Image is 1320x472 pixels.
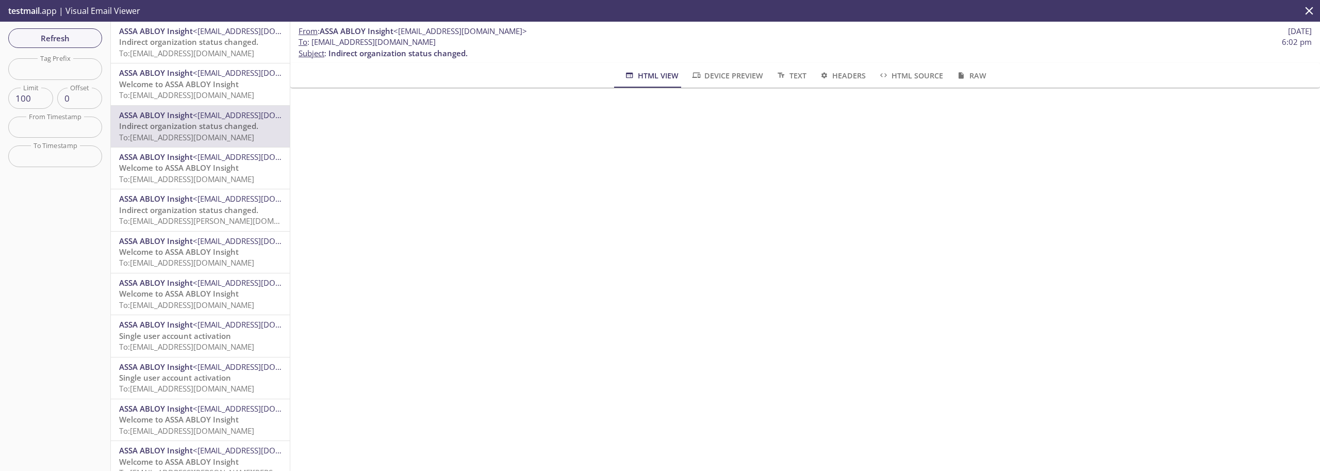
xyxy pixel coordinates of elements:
span: Indirect organization status changed. [119,205,258,215]
span: ASSA ABLOY Insight [119,193,193,204]
span: : [EMAIL_ADDRESS][DOMAIN_NAME] [299,37,436,47]
span: <[EMAIL_ADDRESS][DOMAIN_NAME]> [193,110,326,120]
span: ASSA ABLOY Insight [119,362,193,372]
span: Indirect organization status changed. [328,48,468,58]
span: To: [EMAIL_ADDRESS][DOMAIN_NAME] [119,132,254,142]
span: Single user account activation [119,372,231,383]
span: ASSA ABLOY Insight [119,236,193,246]
div: ASSA ABLOY Insight<[EMAIL_ADDRESS][DOMAIN_NAME]>Welcome to ASSA ABLOY InsightTo:[EMAIL_ADDRESS][D... [111,63,290,105]
span: To: [EMAIL_ADDRESS][DOMAIN_NAME] [119,426,254,436]
span: To: [EMAIL_ADDRESS][DOMAIN_NAME] [119,341,254,352]
span: testmail [8,5,40,17]
span: To: [EMAIL_ADDRESS][DOMAIN_NAME] [119,300,254,310]
span: To [299,37,307,47]
span: Welcome to ASSA ABLOY Insight [119,162,239,173]
button: Refresh [8,28,102,48]
span: HTML View [624,69,678,82]
span: <[EMAIL_ADDRESS][DOMAIN_NAME]> [393,26,527,36]
span: To: [EMAIL_ADDRESS][DOMAIN_NAME] [119,383,254,394]
div: ASSA ABLOY Insight<[EMAIL_ADDRESS][DOMAIN_NAME]>Single user account activationTo:[EMAIL_ADDRESS][... [111,315,290,356]
span: Subject [299,48,324,58]
span: Headers [819,69,866,82]
div: ASSA ABLOY Insight<[EMAIL_ADDRESS][DOMAIN_NAME]>Welcome to ASSA ABLOY InsightTo:[EMAIL_ADDRESS][D... [111,399,290,441]
span: ASSA ABLOY Insight [119,445,193,455]
span: ASSA ABLOY Insight [119,152,193,162]
div: ASSA ABLOY Insight<[EMAIL_ADDRESS][DOMAIN_NAME]>Indirect organization status changed.To:[EMAIL_AD... [111,22,290,63]
span: 6:02 pm [1282,37,1312,47]
p: : [299,37,1312,59]
span: ASSA ABLOY Insight [119,110,193,120]
span: <[EMAIL_ADDRESS][DOMAIN_NAME]> [193,236,326,246]
span: Indirect organization status changed. [119,37,258,47]
span: <[EMAIL_ADDRESS][DOMAIN_NAME]> [193,26,326,36]
span: From [299,26,318,36]
span: Welcome to ASSA ABLOY Insight [119,79,239,89]
span: Welcome to ASSA ABLOY Insight [119,247,239,257]
span: Single user account activation [119,331,231,341]
span: To: [EMAIL_ADDRESS][DOMAIN_NAME] [119,48,254,58]
div: ASSA ABLOY Insight<[EMAIL_ADDRESS][DOMAIN_NAME]>Single user account activationTo:[EMAIL_ADDRESS][... [111,357,290,399]
span: ASSA ABLOY Insight [119,319,193,330]
span: Welcome to ASSA ABLOY Insight [119,457,239,467]
span: [DATE] [1288,26,1312,37]
span: ASSA ABLOY Insight [119,26,193,36]
span: To: [EMAIL_ADDRESS][PERSON_NAME][DOMAIN_NAME] [119,216,313,226]
span: <[EMAIL_ADDRESS][DOMAIN_NAME]> [193,68,326,78]
span: To: [EMAIL_ADDRESS][DOMAIN_NAME] [119,174,254,184]
span: ASSA ABLOY Insight [119,68,193,78]
span: <[EMAIL_ADDRESS][DOMAIN_NAME]> [193,362,326,372]
span: <[EMAIL_ADDRESS][DOMAIN_NAME]> [193,193,326,204]
span: Device Preview [691,69,763,82]
span: ASSA ABLOY Insight [119,403,193,414]
div: ASSA ABLOY Insight<[EMAIL_ADDRESS][DOMAIN_NAME]>Welcome to ASSA ABLOY InsightTo:[EMAIL_ADDRESS][D... [111,232,290,273]
span: <[EMAIL_ADDRESS][DOMAIN_NAME]> [193,319,326,330]
span: Text [775,69,806,82]
span: <[EMAIL_ADDRESS][DOMAIN_NAME]> [193,403,326,414]
span: Refresh [16,31,94,45]
span: Welcome to ASSA ABLOY Insight [119,414,239,425]
span: : [299,26,527,37]
span: Raw [955,69,986,82]
span: ASSA ABLOY Insight [119,278,193,288]
span: <[EMAIL_ADDRESS][DOMAIN_NAME]> [193,152,326,162]
span: <[EMAIL_ADDRESS][DOMAIN_NAME]> [193,445,326,455]
span: To: [EMAIL_ADDRESS][DOMAIN_NAME] [119,257,254,268]
div: ASSA ABLOY Insight<[EMAIL_ADDRESS][DOMAIN_NAME]>Indirect organization status changed.To:[EMAIL_AD... [111,189,290,231]
div: ASSA ABLOY Insight<[EMAIL_ADDRESS][DOMAIN_NAME]>Indirect organization status changed.To:[EMAIL_AD... [111,106,290,147]
div: ASSA ABLOY Insight<[EMAIL_ADDRESS][DOMAIN_NAME]>Welcome to ASSA ABLOY InsightTo:[EMAIL_ADDRESS][D... [111,273,290,315]
span: Indirect organization status changed. [119,121,258,131]
span: <[EMAIL_ADDRESS][DOMAIN_NAME]> [193,278,326,288]
div: ASSA ABLOY Insight<[EMAIL_ADDRESS][DOMAIN_NAME]>Welcome to ASSA ABLOY InsightTo:[EMAIL_ADDRESS][D... [111,148,290,189]
span: HTML Source [878,69,943,82]
span: Welcome to ASSA ABLOY Insight [119,288,239,299]
span: ASSA ABLOY Insight [320,26,393,36]
span: To: [EMAIL_ADDRESS][DOMAIN_NAME] [119,90,254,100]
